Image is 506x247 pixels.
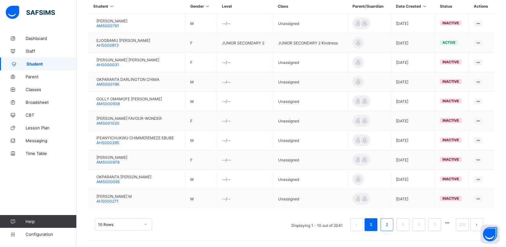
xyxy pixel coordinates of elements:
[391,150,435,170] td: [DATE]
[96,38,150,43] span: EJOGBAMU [PERSON_NAME]
[96,140,119,145] span: AHS000395
[185,150,217,170] td: F
[96,77,159,82] span: OKPARANTA DARLINGTON CHIMA
[26,61,77,66] span: Student
[273,111,347,131] td: Unassigned
[26,36,77,41] span: Dashboard
[443,218,452,227] li: 向后 5 页
[391,72,435,92] td: [DATE]
[96,58,159,62] span: [PERSON_NAME] [PERSON_NAME]
[442,79,459,84] span: inactive
[470,218,483,231] button: next page
[26,49,77,54] span: Staff
[391,189,435,209] td: [DATE]
[442,196,459,201] span: inactive
[396,218,409,231] li: 3
[350,218,363,231] li: 上一页
[185,111,217,131] td: F
[185,53,217,72] td: F
[26,74,77,79] span: Parent
[96,96,162,101] span: GOLLY OMAMOFE [PERSON_NAME]
[6,6,55,19] img: safsims
[26,87,77,92] span: Classes
[368,220,374,229] a: 1
[442,138,459,142] span: inactive
[26,100,77,105] span: Broadsheet
[185,131,217,150] td: M
[391,92,435,111] td: [DATE]
[381,218,393,231] li: 2
[480,225,500,244] button: Open asap
[217,170,273,189] td: --/--
[185,189,217,209] td: M
[96,62,119,67] span: AHS000031
[456,218,469,231] li: 205
[26,112,77,118] span: CBT
[384,220,390,229] a: 2
[96,23,119,28] span: AMS000761
[391,33,435,53] td: [DATE]
[217,53,273,72] td: --/--
[391,111,435,131] td: [DATE]
[96,43,119,48] span: AHS000813
[432,220,438,229] a: 5
[96,160,119,165] span: AMS000978
[273,53,347,72] td: Unassigned
[442,99,459,103] span: inactive
[273,33,347,53] td: JUNIOR SECONDARY 2 Kindness
[273,92,347,111] td: Unassigned
[96,116,162,121] span: [PERSON_NAME] FAVOUR-WONDER
[217,111,273,131] td: --/--
[185,33,217,53] td: F
[217,189,273,209] td: --/--
[98,222,140,227] div: 10 Rows
[185,170,217,189] td: M
[96,155,127,160] span: [PERSON_NAME]
[287,218,348,231] li: Displaying 1 - 10 out of 2041
[96,19,127,23] span: [PERSON_NAME]
[428,218,441,231] li: 5
[273,150,347,170] td: Unassigned
[422,4,427,9] i: Sort in Ascending Order
[217,33,273,53] td: JUNIOR SECONDARY 2
[217,150,273,170] td: --/--
[273,14,347,33] td: Unassigned
[365,218,377,231] li: 1
[185,72,217,92] td: M
[400,220,406,229] a: 3
[26,125,77,130] span: Lesson Plan
[391,14,435,33] td: [DATE]
[96,121,119,126] span: AMS001020
[96,194,132,199] span: [PERSON_NAME] M
[217,92,273,111] td: --/--
[26,151,77,156] span: Time Table
[442,60,459,64] span: inactive
[217,72,273,92] td: --/--
[26,219,76,224] span: Help
[109,4,115,9] i: Sort in Ascending Order
[273,170,347,189] td: Unassigned
[442,157,459,162] span: inactive
[391,170,435,189] td: [DATE]
[442,177,459,181] span: inactive
[205,4,210,9] i: Sort in Ascending Order
[96,135,174,140] span: IFEANYICHUKWU CHIMMEREMEZE EBUBE
[96,199,118,204] span: AHS000271
[416,220,422,229] a: 4
[96,82,119,87] span: AMS000196
[273,189,347,209] td: Unassigned
[391,131,435,150] td: [DATE]
[442,40,456,45] span: active
[442,21,459,25] span: inactive
[391,53,435,72] td: [DATE]
[217,14,273,33] td: --/--
[350,218,363,231] button: prev page
[442,118,459,123] span: inactive
[26,138,77,143] span: Messaging
[470,218,483,231] li: 下一页
[185,92,217,111] td: M
[96,174,151,179] span: OKPARANTA [PERSON_NAME]
[412,218,425,231] li: 4
[273,131,347,150] td: Unassigned
[185,14,217,33] td: M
